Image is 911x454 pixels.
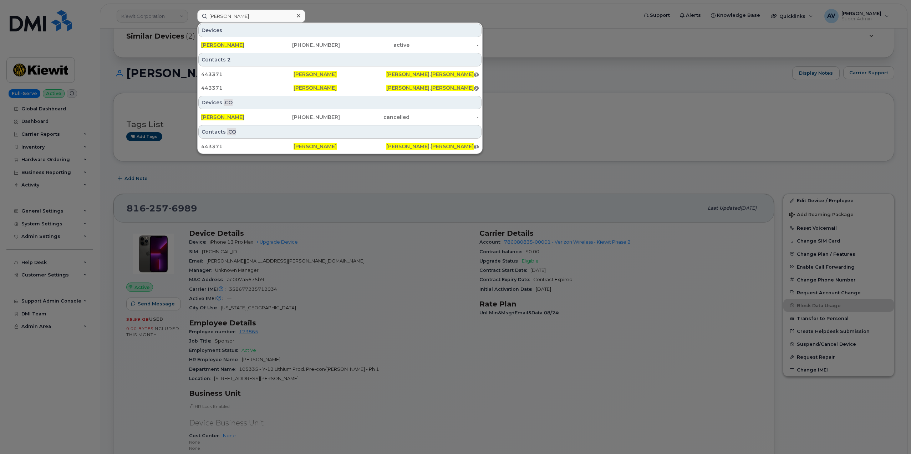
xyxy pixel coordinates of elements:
div: . @[PERSON_NAME][DOMAIN_NAME] [386,143,479,150]
span: 2 [227,56,231,63]
div: 443371 [201,71,294,78]
span: [PERSON_NAME] [431,71,474,78]
div: 443371 [201,143,294,150]
span: [PERSON_NAME] [386,85,429,91]
div: [PHONE_NUMBER] [271,41,340,49]
div: cancelled [340,114,409,121]
div: active [340,41,409,49]
span: [PERSON_NAME] [431,143,474,150]
span: [PERSON_NAME] [201,42,244,48]
span: [PERSON_NAME] [294,71,337,78]
span: [PERSON_NAME] [386,143,429,150]
a: 443371[PERSON_NAME][PERSON_NAME].[PERSON_NAME]@[PERSON_NAME][DOMAIN_NAME] [198,140,482,153]
span: .CO [224,99,233,106]
span: .CO [227,128,236,135]
div: Devices [198,96,482,109]
a: [PERSON_NAME][PHONE_NUMBER]cancelled- [198,111,482,124]
input: Find something... [197,10,305,23]
div: . @[PERSON_NAME][DOMAIN_NAME] [386,71,479,78]
span: [PERSON_NAME] [294,143,337,150]
span: [PERSON_NAME] [431,85,474,91]
div: [PHONE_NUMBER] [271,114,340,121]
span: [PERSON_NAME] [294,85,337,91]
div: - [409,41,479,49]
a: 443371[PERSON_NAME][PERSON_NAME].[PERSON_NAME]@[PERSON_NAME][DOMAIN_NAME] [198,68,482,81]
div: 443371 [201,84,294,91]
div: . @[PERSON_NAME][DOMAIN_NAME] [386,84,479,91]
span: [PERSON_NAME] [386,71,429,78]
div: Contacts [198,125,482,139]
div: Contacts [198,53,482,66]
iframe: Messenger Launcher [880,423,906,449]
a: 443371[PERSON_NAME][PERSON_NAME].[PERSON_NAME]@[PERSON_NAME][DOMAIN_NAME] [198,81,482,94]
div: - [409,114,479,121]
div: Devices [198,24,482,37]
a: [PERSON_NAME][PHONE_NUMBER]active- [198,39,482,51]
span: [PERSON_NAME] [201,114,244,120]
